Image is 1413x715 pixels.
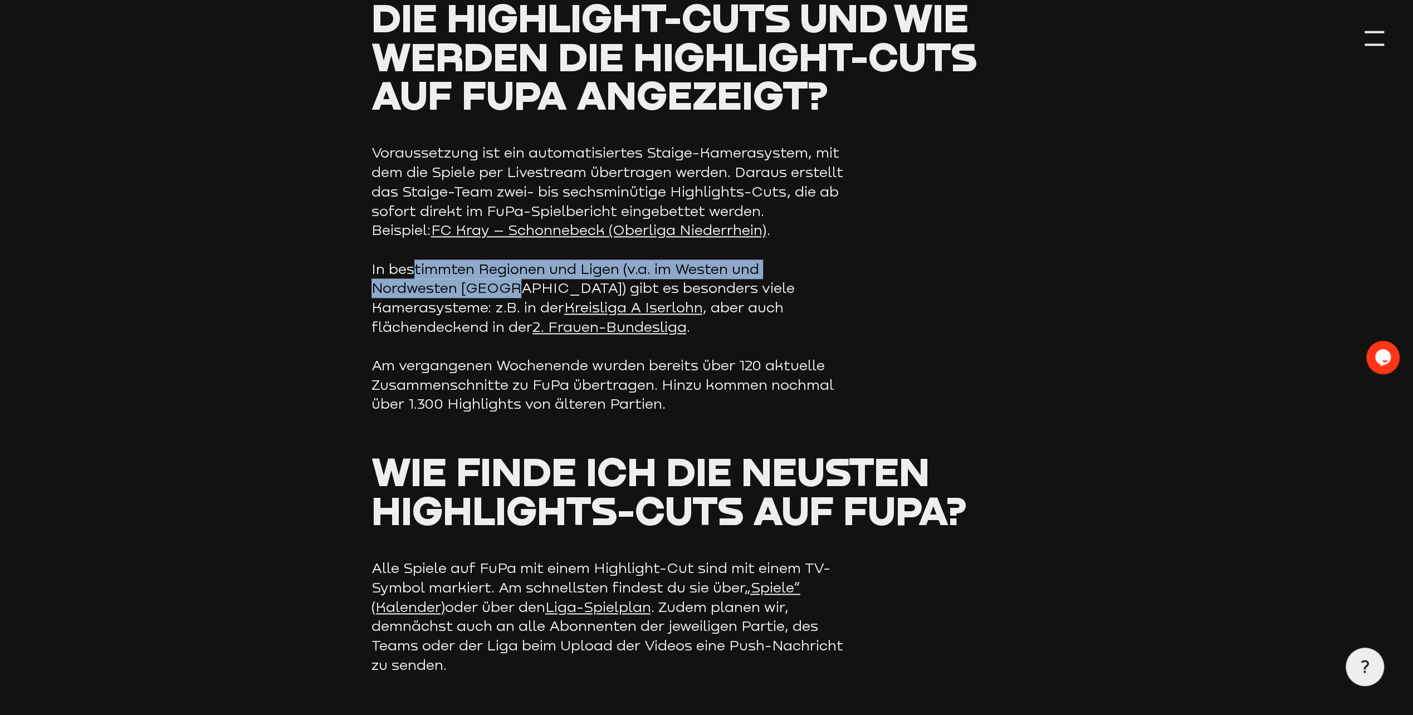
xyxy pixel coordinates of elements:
p: Voraussetzung ist ein automatisiertes Staige-Kamerasystem, mit dem die Spiele per Livestream über... [371,143,845,239]
iframe: chat widget [1366,341,1402,374]
a: FC Kray – Schonnebeck (Oberliga Niederrhein) [431,222,766,238]
p: In bestimmten Regionen und Ligen (v.a. im Westen und Nordwesten [GEOGRAPHIC_DATA]) gibt es besond... [371,259,845,337]
a: „Spiele“ (Kalender) [371,579,800,615]
a: Liga-Spielplan [545,599,651,615]
a: 2. Frauen-Bundesliga [532,319,686,335]
p: Alle Spiele auf FuPa mit einem Highlight-Cut sind mit einem TV-Symbol markiert. Am schnellsten fi... [371,559,845,674]
a: Kreisliga A Iserlohn [564,299,702,315]
p: Am vergangenen Wochenende wurden bereits über 120 aktuelle Zusammenschnitte zu FuPa übertragen. H... [371,356,845,414]
span: Wie finde ich die neusten Highlights-Cuts auf FuPa? [371,447,967,533]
